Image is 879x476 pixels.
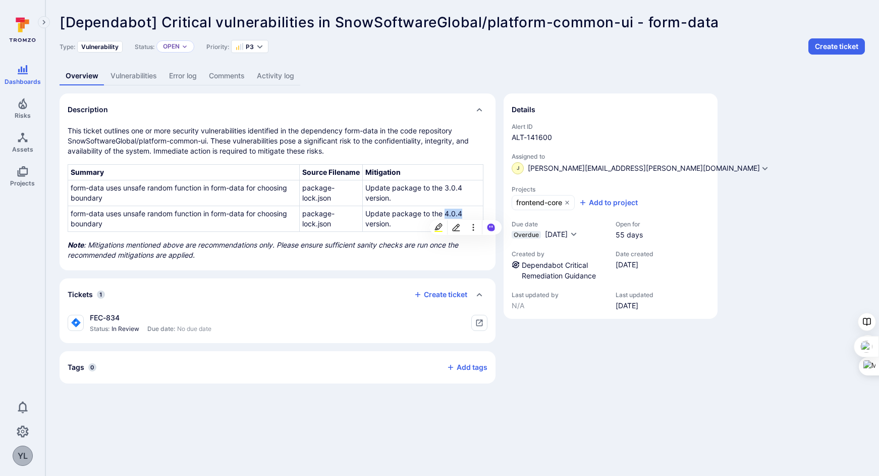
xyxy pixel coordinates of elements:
[97,291,105,299] span: 1
[60,67,865,85] div: Alert tabs
[512,291,606,299] span: Last updated by
[90,313,211,323] div: FEC-834
[236,42,254,51] button: P3
[68,165,300,180] th: Summary
[522,261,596,280] a: Dependabot Critical Remediation Guidance
[504,93,718,319] section: details card
[528,165,760,172] span: [PERSON_NAME][EMAIL_ADDRESS][PERSON_NAME][DOMAIN_NAME]
[68,241,84,249] b: Note
[68,241,458,259] i: : Mitigations mentioned above are recommendations only. Please ensure sufficient sanity checks ar...
[246,43,254,51] span: P3
[206,43,229,51] span: Priority:
[516,198,562,208] span: frontend-core
[438,359,487,375] button: Add tags
[68,126,487,156] p: This ticket outlines one or more security vulnerabilities identified in the dependency form-data ...
[60,278,496,343] section: tickets card
[12,146,33,153] span: Assets
[38,16,50,28] button: Expand navigation menu
[545,230,578,240] button: [DATE]
[15,112,31,119] span: Risks
[512,195,575,210] a: frontend-core
[163,42,180,51] button: Open
[512,123,709,130] span: Alert ID
[177,325,211,333] span: No due date
[414,290,467,299] button: Create ticket
[163,67,203,85] a: Error log
[77,41,123,53] div: Vulnerability
[616,220,643,228] span: Open for
[299,206,363,232] td: package-lock.json
[135,43,154,51] span: Status:
[512,220,606,240] div: Due date field
[512,185,709,193] span: Projects
[512,250,606,258] span: Created by
[512,220,606,228] span: Due date
[60,67,104,85] a: Overview
[60,278,496,311] div: Collapse
[68,180,300,206] td: form-data uses unsafe random function in form-data for choosing boundary
[60,14,719,31] span: [Dependabot] Critical vulnerabilities in SnowSoftwareGlobal/platform-common-ui - form-data
[616,291,653,299] span: Last updated
[299,180,363,206] td: package-lock.json
[68,206,300,232] td: form-data uses unsafe random function in form-data for choosing boundary
[363,180,483,206] td: Update package to the 3.0.4 version.
[60,43,75,51] span: Type:
[68,105,108,115] h2: Description
[203,67,251,85] a: Comments
[616,250,653,258] span: Date created
[13,446,33,466] div: Yanting Larsen
[104,67,163,85] a: Vulnerabilities
[147,325,175,333] span: Due date:
[60,351,496,384] div: Collapse tags
[808,38,865,55] button: Create ticket
[60,93,496,126] div: Collapse description
[616,230,643,240] span: 55 days
[5,78,41,85] span: Dashboards
[363,165,483,180] th: Mitigation
[112,325,139,333] span: In Review
[512,162,760,174] button: J[PERSON_NAME][EMAIL_ADDRESS][PERSON_NAME][DOMAIN_NAME]
[512,153,709,160] span: Assigned to
[68,362,84,372] h2: Tags
[616,301,653,311] span: [DATE]
[10,179,35,187] span: Projects
[90,325,109,333] span: Status:
[512,105,535,115] h2: Details
[512,132,709,142] span: ALT-141600
[88,363,96,371] span: 0
[512,301,606,311] span: N/A
[256,42,264,51] button: Expand dropdown
[40,18,47,27] i: Expand navigation menu
[363,206,483,232] td: Update package to the 4.0.4 version.
[579,198,638,208] button: Add to project
[545,230,568,239] span: [DATE]
[514,231,539,239] span: Overdue
[13,446,33,466] button: YL
[68,290,93,300] h2: Tickets
[299,165,363,180] th: Source Filename
[616,260,653,270] span: [DATE]
[761,164,769,172] button: Expand dropdown
[251,67,300,85] a: Activity log
[182,43,188,50] button: Expand dropdown
[512,162,524,174] div: james.oconnor@snowsoftware.com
